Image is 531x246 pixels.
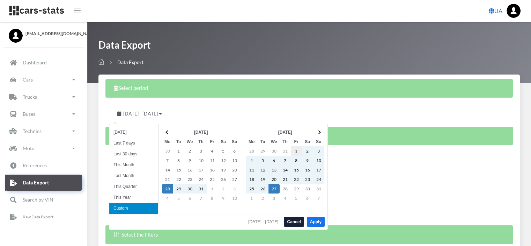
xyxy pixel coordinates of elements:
[284,217,304,227] button: Cancel
[302,175,313,184] td: 23
[280,156,291,165] td: 7
[162,165,173,175] td: 14
[280,175,291,184] td: 21
[291,165,302,175] td: 15
[218,175,229,184] td: 26
[229,194,240,203] td: 10
[280,146,291,156] td: 31
[313,194,324,203] td: 7
[218,146,229,156] td: 5
[280,137,291,146] th: Th
[229,156,240,165] td: 13
[184,184,196,194] td: 30
[196,165,207,175] td: 17
[229,175,240,184] td: 27
[507,4,521,18] img: ...
[268,194,280,203] td: 3
[173,127,229,137] th: [DATE]
[291,156,302,165] td: 8
[184,137,196,146] th: We
[246,184,257,194] td: 25
[109,160,158,170] li: This Month
[257,194,268,203] td: 2
[109,127,158,138] li: [DATE]
[173,156,184,165] td: 8
[257,156,268,165] td: 5
[5,192,82,208] a: Search by VIN
[173,175,184,184] td: 22
[196,194,207,203] td: 7
[162,146,173,156] td: 30
[184,175,196,184] td: 23
[5,123,82,139] a: Technics
[23,178,49,187] p: Data Export
[218,137,229,146] th: Sa
[246,146,257,156] td: 28
[5,140,82,156] a: Moto
[98,38,151,55] h1: Data Export
[302,146,313,156] td: 2
[5,72,82,88] a: Cars
[173,184,184,194] td: 29
[246,175,257,184] td: 18
[268,137,280,146] th: We
[105,79,513,98] div: Select period
[25,30,79,37] span: [EMAIL_ADDRESS][DOMAIN_NAME]
[246,194,257,203] td: 1
[23,144,35,153] p: Moto
[218,156,229,165] td: 12
[207,156,218,165] td: 11
[280,194,291,203] td: 4
[302,137,313,146] th: Sa
[207,137,218,146] th: Fr
[291,194,302,203] td: 5
[196,137,207,146] th: Th
[196,146,207,156] td: 3
[196,175,207,184] td: 24
[257,184,268,194] td: 26
[5,209,82,225] a: Raw Data Export
[23,127,42,135] p: Technics
[313,156,324,165] td: 10
[257,137,268,146] th: Tu
[109,149,158,160] li: Last 30 days
[313,137,324,146] th: Su
[109,138,158,149] li: Last 7 days
[109,203,158,214] li: Custom
[23,58,47,67] p: Dashboard
[184,194,196,203] td: 6
[109,192,158,203] li: This Year
[207,184,218,194] td: 1
[280,184,291,194] td: 28
[184,146,196,156] td: 2
[5,106,82,122] a: Buses
[268,146,280,156] td: 30
[257,127,313,137] th: [DATE]
[307,217,325,227] button: Apply
[313,184,324,194] td: 31
[23,161,47,170] p: References
[268,175,280,184] td: 20
[257,175,268,184] td: 19
[207,194,218,203] td: 8
[23,213,53,221] p: Raw Data Export
[229,137,240,146] th: Su
[123,111,158,117] span: [DATE] - [DATE]
[246,137,257,146] th: Mo
[162,175,173,184] td: 21
[109,181,158,192] li: This Quarter
[268,156,280,165] td: 6
[184,156,196,165] td: 9
[248,220,281,224] span: [DATE] - [DATE]
[229,146,240,156] td: 6
[218,184,229,194] td: 2
[5,55,82,71] a: Dashboard
[246,156,257,165] td: 4
[291,137,302,146] th: Fr
[162,194,173,203] td: 4
[218,165,229,175] td: 19
[162,156,173,165] td: 7
[173,165,184,175] td: 15
[291,184,302,194] td: 29
[5,157,82,174] a: References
